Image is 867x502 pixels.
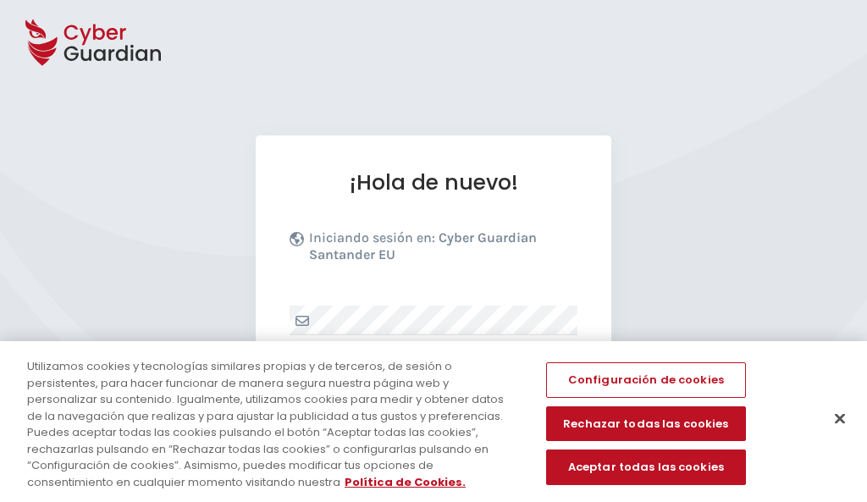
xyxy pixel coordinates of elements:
[309,229,537,262] b: Cyber Guardian Santander EU
[546,450,746,485] button: Aceptar todas las cookies
[821,400,859,438] button: Cerrar
[27,358,520,490] div: Utilizamos cookies y tecnologías similares propias y de terceros, de sesión o persistentes, para ...
[345,474,466,490] a: Más información sobre su privacidad, se abre en una nueva pestaña
[290,169,577,196] h1: ¡Hola de nuevo!
[309,229,573,272] p: Iniciando sesión en:
[546,362,746,398] button: Configuración de cookies
[546,406,746,442] button: Rechazar todas las cookies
